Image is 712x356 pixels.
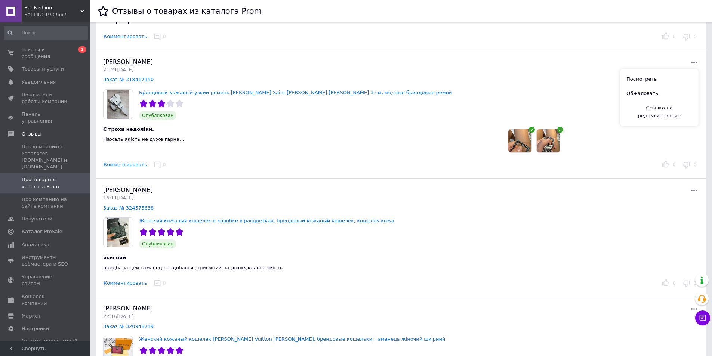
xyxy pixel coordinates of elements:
span: [PERSON_NAME] [103,186,153,194]
span: Кошелек компании [22,293,69,307]
span: Нажаль якість не дуже гарна. . [103,136,184,142]
span: [PERSON_NAME] [103,58,153,65]
span: Каталог ProSale [22,228,62,235]
a: Брендовый кожаный узкий ремень [PERSON_NAME] Saint [PERSON_NAME] [PERSON_NAME] 3 см, модные бренд... [139,90,452,95]
span: Опубликован [139,239,176,248]
a: Женский кожаный кошелек [PERSON_NAME] Vuitton [PERSON_NAME], брендовые кошельки, гаманець жіночий... [139,336,445,342]
span: Товары и услуги [22,66,64,72]
a: Заказ № 318417150 [103,77,154,82]
span: Панель управления [22,111,69,124]
a: Заказ № 324575638 [103,205,154,211]
div: Ваш ID: 1039667 [24,11,90,18]
img: Брендовый кожаный узкий ремень белый Yves Saint Laurent Ив Сен Лоран 3 см, модные брендовые ремни [104,90,133,119]
a: Заказ № 320948749 [103,324,154,329]
span: придбала цей гаманец.сподобався ,приємний на дотик,класна якість [103,265,283,270]
button: Чат с покупателем [695,310,710,325]
span: Настройки [22,325,49,332]
span: Показатели работы компании [22,92,69,105]
button: Комментировать [103,279,147,287]
button: Обжаловать [620,86,699,101]
span: 22:16[DATE] [103,313,133,319]
span: Про компанию на сайте компании [22,196,69,210]
span: Про компанию с каталогов [DOMAIN_NAME] и [DOMAIN_NAME] [22,143,69,171]
span: 21:21[DATE] [103,67,133,72]
h1: Отзывы о товарах из каталога Prom [112,7,262,16]
button: Комментировать [103,161,147,169]
span: Отзывы [22,131,41,137]
span: Маркет [22,313,41,319]
span: 2 [78,46,86,53]
span: Инструменты вебмастера и SEO [22,254,69,267]
button: Комментировать [103,33,147,41]
img: Женский кожаный кошелек в коробке в расцветках, брендовый кожаный кошелек, кошелек кожа [104,218,133,247]
a: Посмотреть [620,72,699,87]
span: Уведомления [22,79,56,86]
button: Ссылка на редактирование [620,101,699,123]
span: Заказы и сообщения [22,46,69,60]
span: Опубликован [139,111,176,120]
span: 16:11[DATE] [103,195,133,201]
a: Женский кожаный кошелек в коробке в расцветках, брендовый кожаный кошелек, кошелек кожа [139,218,394,223]
span: Є трохи недоліки. [103,126,154,132]
span: Управление сайтом [22,273,69,287]
span: [PERSON_NAME] [103,305,153,312]
input: Поиск [4,26,88,40]
span: Про товары с каталога Prom [22,176,69,190]
span: Аналитика [22,241,49,248]
div: ПосмотретьОбжаловатьСсылка на редактирование [690,58,699,67]
span: Покупатели [22,216,52,222]
span: BagFashion [24,4,80,11]
span: якисний [103,255,126,260]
